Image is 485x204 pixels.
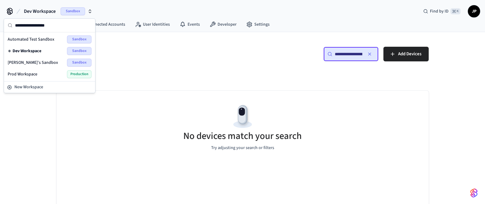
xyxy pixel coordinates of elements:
[24,8,56,15] span: Dev Workspace
[5,82,95,92] button: New Workspace
[8,60,58,66] span: [PERSON_NAME]'s Sandbox
[75,19,130,30] a: Connected Accounts
[211,145,274,151] p: Try adjusting your search or filters
[61,7,85,15] span: Sandbox
[398,50,421,58] span: Add Devices
[468,6,479,17] span: JP
[229,103,256,130] img: Devices Empty State
[175,19,205,30] a: Events
[4,32,95,81] div: Suggestions
[450,8,461,14] span: ⌘ K
[13,48,41,54] span: Dev Workspace
[205,19,241,30] a: Developer
[383,47,429,61] button: Add Devices
[67,47,91,55] span: Sandbox
[430,8,449,14] span: Find by ID
[8,71,37,77] span: Prod Workspace
[57,47,239,59] h5: Devices
[14,84,43,90] span: New Workspace
[418,6,465,17] div: Find by ID⌘ K
[67,59,91,67] span: Sandbox
[67,35,91,43] span: Sandbox
[241,19,274,30] a: Settings
[130,19,175,30] a: User Identities
[67,70,91,78] span: Production
[183,130,302,142] h5: No devices match your search
[470,188,478,198] img: SeamLogoGradient.69752ec5.svg
[8,36,54,42] span: Automated Test Sandbox
[468,5,480,17] button: JP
